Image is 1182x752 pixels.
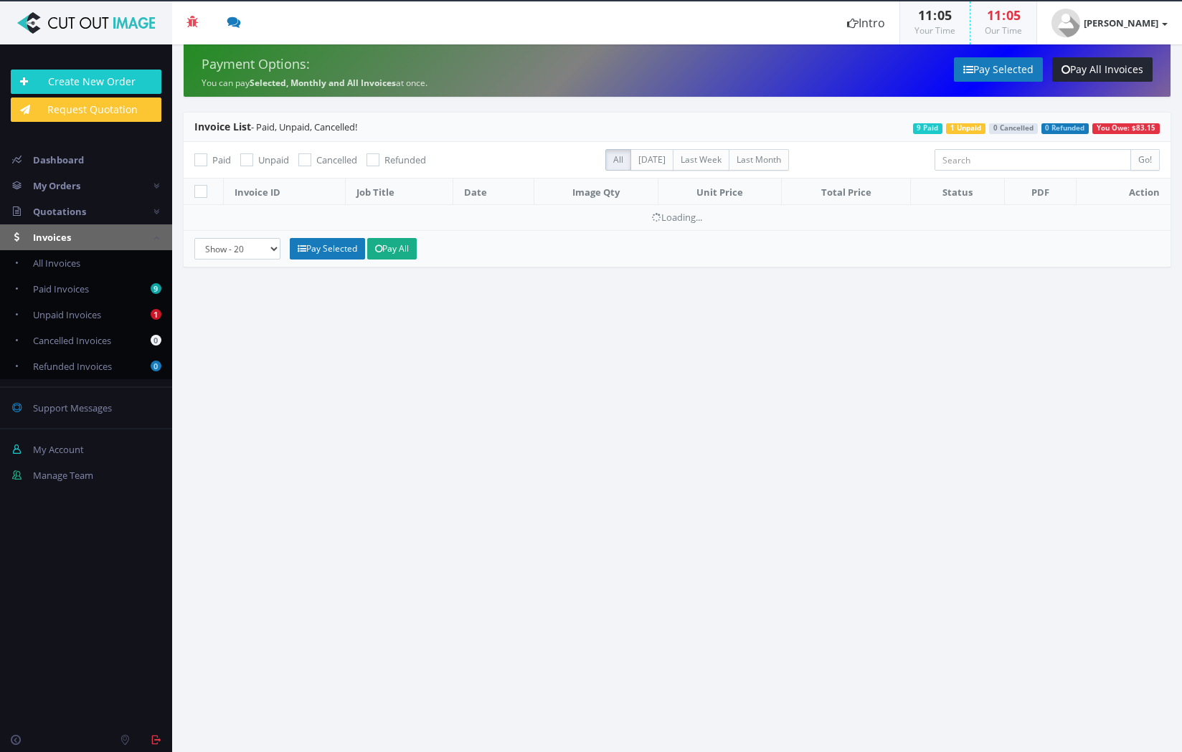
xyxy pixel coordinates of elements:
[1006,6,1021,24] span: 05
[202,57,666,72] h4: Payment Options:
[258,153,289,166] span: Unpaid
[1037,1,1182,44] a: [PERSON_NAME]
[989,123,1038,134] span: 0 Cancelled
[946,123,985,134] span: 1 Unpaid
[384,153,426,166] span: Refunded
[453,179,534,205] th: Date
[212,153,231,166] span: Paid
[630,149,673,171] label: [DATE]
[918,6,932,24] span: 11
[224,179,346,205] th: Invoice ID
[151,309,161,320] b: 1
[781,179,911,205] th: Total Price
[33,257,80,270] span: All Invoices
[914,24,955,37] small: Your Time
[11,70,161,94] a: Create New Order
[33,360,112,373] span: Refunded Invoices
[937,6,952,24] span: 05
[658,179,782,205] th: Unit Price
[194,120,357,133] span: - Paid, Unpaid, Cancelled!
[11,12,161,34] img: Cut Out Image
[33,401,112,414] span: Support Messages
[33,443,84,456] span: My Account
[33,469,93,482] span: Manage Team
[1130,149,1160,171] input: Go!
[911,179,1005,205] th: Status
[729,149,789,171] label: Last Month
[1001,6,1006,24] span: :
[33,334,111,347] span: Cancelled Invoices
[11,97,161,122] a: Request Quotation
[1092,123,1160,134] span: You Owe: $83.15
[1004,179,1076,205] th: PDF
[605,149,631,171] label: All
[194,120,251,133] span: Invoice List
[1084,16,1158,29] strong: [PERSON_NAME]
[673,149,729,171] label: Last Week
[33,205,86,218] span: Quotations
[151,283,161,294] b: 9
[1077,179,1171,205] th: Action
[316,153,357,166] span: Cancelled
[33,231,71,244] span: Invoices
[534,179,658,205] th: Image Qty
[202,77,427,89] small: You can pay at once.
[1041,123,1089,134] span: 0 Refunded
[367,238,417,260] a: Pay All
[33,153,84,166] span: Dashboard
[250,77,396,89] strong: Selected, Monthly and All Invoices
[151,361,161,371] b: 0
[985,24,1022,37] small: Our Time
[935,149,1131,171] input: Search
[184,205,1171,230] td: Loading...
[151,335,161,346] b: 0
[954,57,1043,82] a: Pay Selected
[33,282,89,295] span: Paid Invoices
[987,6,1001,24] span: 11
[1051,9,1080,37] img: user_default.jpg
[290,238,365,260] a: Pay Selected
[833,1,899,44] a: Intro
[932,6,937,24] span: :
[345,179,453,205] th: Job Title
[1052,57,1153,82] a: Pay All Invoices
[913,123,943,134] span: 9 Paid
[33,308,101,321] span: Unpaid Invoices
[33,179,80,192] span: My Orders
